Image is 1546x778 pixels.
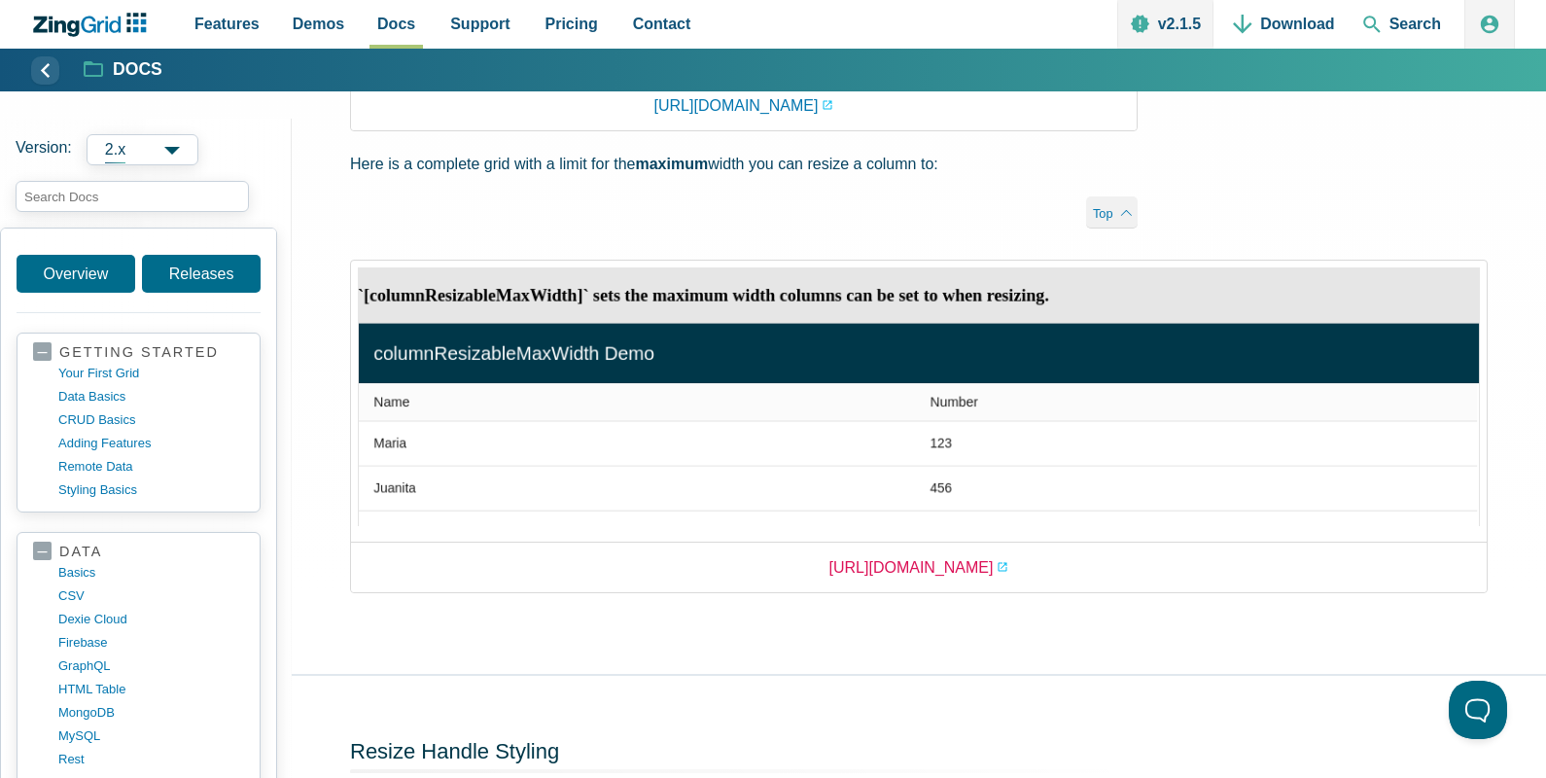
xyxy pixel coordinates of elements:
[1449,681,1507,739] iframe: Toggle Customer Support
[377,11,415,37] span: Docs
[194,11,260,37] span: Features
[58,654,244,678] a: GraphQL
[16,181,249,212] input: search input
[58,701,244,725] a: MongoDB
[33,343,244,362] a: getting started
[85,58,162,82] a: Docs
[58,362,244,385] a: your first grid
[58,678,244,701] a: HTML table
[58,584,244,608] a: CSV
[293,11,344,37] span: Demos
[17,255,135,293] a: Overview
[58,608,244,631] a: dexie cloud
[33,543,244,561] a: data
[58,561,244,584] a: basics
[58,408,244,432] a: CRUD basics
[58,478,244,502] a: styling basics
[58,631,244,654] a: firebase
[450,11,509,37] span: Support
[654,92,834,119] a: [URL][DOMAIN_NAME]
[58,432,244,455] a: adding features
[16,134,72,165] span: Version:
[113,61,162,79] strong: Docs
[31,13,157,37] a: ZingChart Logo. Click to return to the homepage
[142,255,261,293] a: Releases
[829,554,1009,581] a: [URL][DOMAIN_NAME]
[58,385,244,408] a: data basics
[58,725,244,748] a: MySQL
[545,11,598,37] span: Pricing
[58,455,244,478] a: remote data
[350,739,559,763] a: Resize Handle Styling
[350,151,1138,177] p: Here is a complete grid with a limit for the width you can resize a column to:
[16,134,276,165] label: Versions
[633,11,691,37] span: Contact
[358,267,1480,526] img: https://app.zingsoft.com/demos/embed/2K5XRF7T
[635,156,708,172] strong: maximum
[58,748,244,771] a: rest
